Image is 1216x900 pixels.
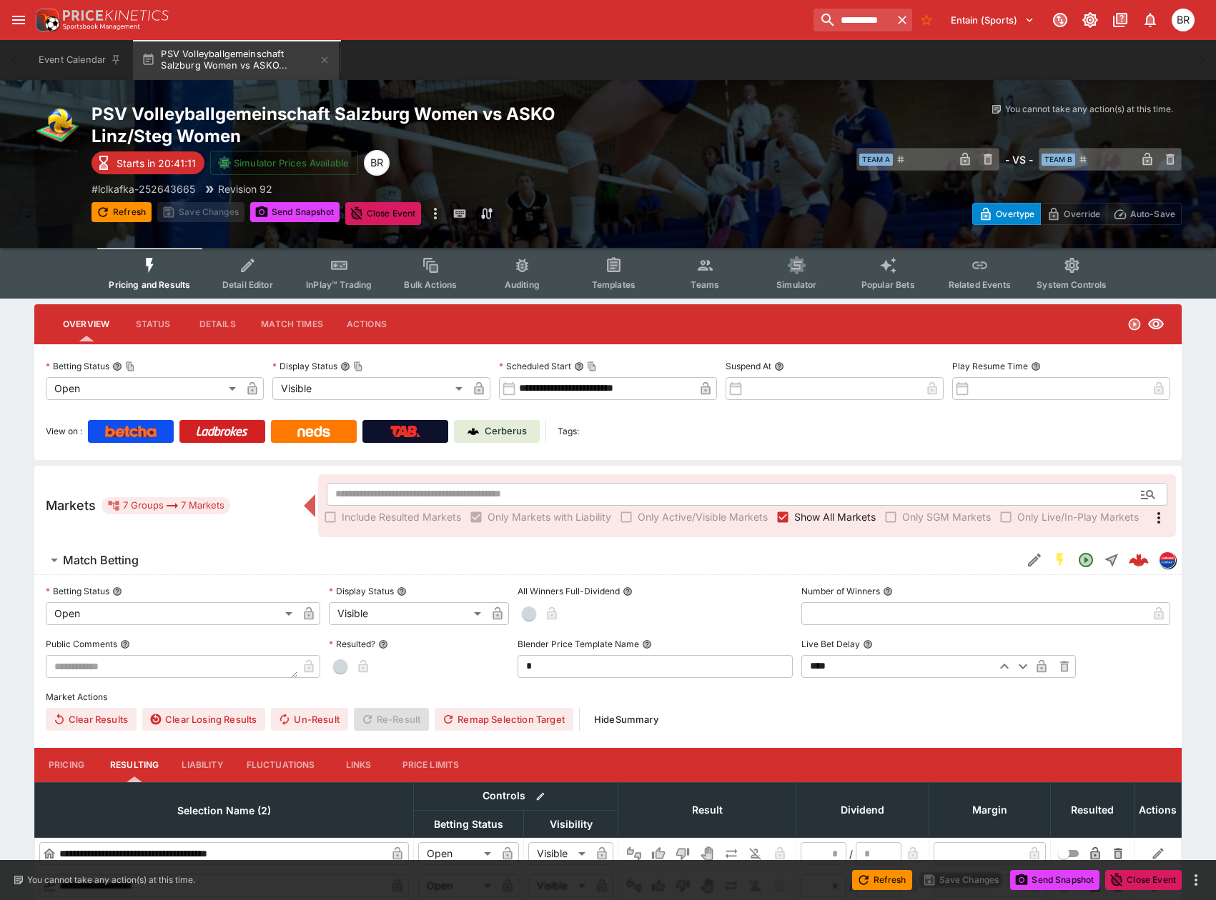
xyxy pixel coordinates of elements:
button: Play Resume Time [1031,361,1041,371]
div: Visible [528,842,590,865]
p: Auto-Save [1130,206,1175,221]
div: Start From [972,203,1182,225]
label: Market Actions [46,686,1170,708]
img: TabNZ [390,426,420,437]
span: Teams [691,279,719,290]
span: Only Markets with Liability [488,509,611,524]
p: Betting Status [46,360,109,372]
button: Close Event [1105,870,1182,890]
button: more [1187,871,1205,889]
button: Price Limits [391,748,471,782]
button: Override [1040,203,1107,225]
span: InPlay™ Trading [306,279,372,290]
button: Resulted? [378,639,388,649]
button: Resulting [99,748,170,782]
button: Edit Detail [1022,547,1047,573]
svg: Visible [1147,316,1165,333]
img: volleyball.png [34,103,80,149]
button: Betting Status [112,586,122,596]
button: All Winners Full-Dividend [623,586,633,596]
div: Ben Raymond [1172,9,1195,31]
button: Suspend At [774,361,784,371]
svg: Open [1077,551,1094,569]
button: No Bookmarks [915,9,938,31]
h2: Copy To Clipboard [92,103,637,147]
p: Scheduled Start [499,360,571,372]
span: Only Active/Visible Markets [638,509,768,524]
div: Open [46,602,297,625]
span: Bulk Actions [404,279,457,290]
div: / [849,846,853,861]
h5: Markets [46,497,96,514]
button: Toggle light/dark mode [1077,7,1103,33]
div: 7 Groups 7 Markets [107,497,224,514]
button: Copy To Clipboard [353,361,363,371]
p: Display Status [272,360,337,372]
span: Re-Result [354,708,429,731]
img: Sportsbook Management [63,24,140,30]
p: Resulted? [329,638,375,650]
button: more [427,202,444,225]
p: Revision 92 [218,181,272,196]
h6: - VS - [1005,152,1033,167]
button: Display StatusCopy To Clipboard [340,361,350,371]
span: System Controls [1037,279,1107,290]
button: Copy To Clipboard [587,361,597,371]
img: lclkafka [1160,552,1175,568]
h6: Match Betting [63,553,139,568]
button: Scheduled StartCopy To Clipboard [574,361,584,371]
p: Display Status [329,585,394,597]
p: Public Comments [46,638,117,650]
p: All Winners Full-Dividend [518,585,620,597]
button: Push [720,842,743,865]
div: Visible [272,377,468,400]
a: 30208a51-393f-485a-9b50-7baa5f4b5f1e [1124,546,1153,574]
img: Neds [297,426,330,437]
svg: Open [1127,317,1142,331]
button: Un-Result [271,708,347,731]
button: Simulator Prices Available [210,151,358,175]
button: Open [1073,547,1099,573]
th: Margin [929,782,1051,837]
button: Overview [51,307,121,341]
button: Clear Losing Results [142,708,265,731]
p: Starts in 20:41:11 [117,156,196,171]
div: lclkafka [1159,551,1176,569]
img: Ladbrokes [196,426,248,437]
div: Open [418,842,496,865]
button: Straight [1099,547,1124,573]
div: Event type filters [97,248,1118,299]
div: 30208a51-393f-485a-9b50-7baa5f4b5f1e [1129,550,1149,570]
button: Copy To Clipboard [125,361,135,371]
button: Liability [170,748,234,782]
th: Resulted [1051,782,1135,837]
img: Cerberus [468,426,479,437]
span: Selection Name (2) [162,802,287,819]
button: Overtype [972,203,1041,225]
button: Pricing [34,748,99,782]
button: open drawer [6,7,31,33]
button: Eliminated In Play [744,842,767,865]
span: Auditing [505,279,540,290]
button: Documentation [1107,7,1133,33]
button: Open [1135,481,1161,507]
p: Play Resume Time [952,360,1028,372]
img: PriceKinetics [63,10,169,21]
button: Details [185,307,249,341]
button: Links [327,748,391,782]
span: Simulator [776,279,816,290]
label: View on : [46,420,82,443]
p: Blender Price Template Name [518,638,639,650]
svg: More [1150,509,1167,526]
span: Related Events [949,279,1011,290]
a: Cerberus [454,420,540,443]
p: Suspend At [726,360,771,372]
button: Remap Selection Target [435,708,573,731]
button: Refresh [852,870,912,890]
button: Bulk edit [531,787,550,806]
button: Number of Winners [883,586,893,596]
span: Popular Bets [861,279,915,290]
button: Public Comments [120,639,130,649]
button: Status [121,307,185,341]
